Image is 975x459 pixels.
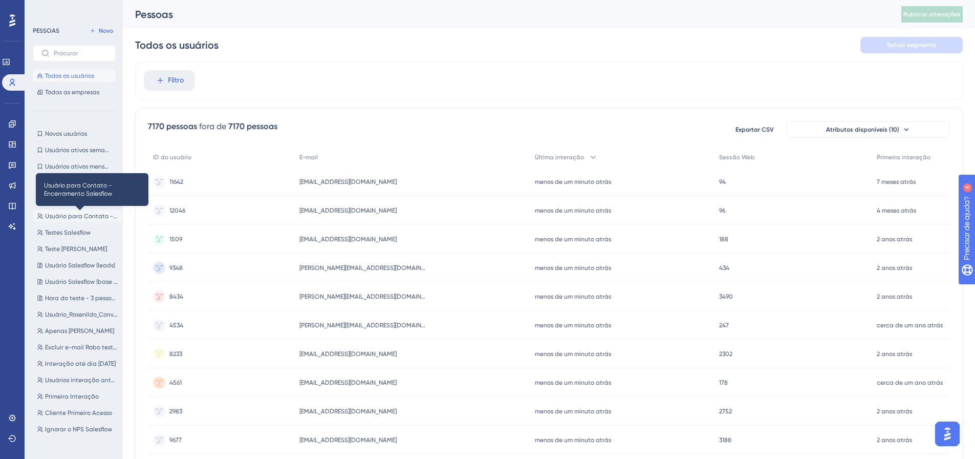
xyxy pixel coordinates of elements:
font: Novos usuários [45,130,87,137]
button: Usuário Salesflow (base + Fivelabs) [33,276,122,288]
font: Cliente Primeiro Acesso [45,409,112,416]
font: menos de um minuto atrás [535,408,611,415]
font: [EMAIL_ADDRESS][DOMAIN_NAME] [299,350,397,358]
font: menos de um minuto atrás [535,236,611,243]
font: cerca de um ano atrás [877,322,943,329]
font: menos de um minuto atrás [535,207,611,214]
font: [EMAIL_ADDRESS][DOMAIN_NAME] [299,408,397,415]
font: Todas as empresas [45,89,99,96]
font: [PERSON_NAME][EMAIL_ADDRESS][DOMAIN_NAME] [299,322,442,329]
font: 3490 [719,293,733,300]
button: Usuário para Contato - Encerramento Salesflow [33,210,122,222]
font: menos de um minuto atrás [535,379,611,386]
font: 434 [719,264,729,272]
font: Usuário Salesflow (base + Fivelabs) [45,278,144,285]
font: 12046 [169,207,185,214]
font: 8233 [169,350,182,358]
font: 3188 [719,436,731,444]
font: 4534 [169,322,183,329]
button: Atributos disponíveis (10) [786,121,950,138]
button: Usuários inativos [33,177,116,189]
font: menos de um minuto atrás [535,350,611,358]
font: 4561 [169,379,182,386]
font: 9348 [169,264,183,272]
font: Primeira Interação [45,393,99,400]
font: [EMAIL_ADDRESS][DOMAIN_NAME] [299,207,397,214]
font: E-mail [299,154,318,161]
font: Interação até dia [DATE] [45,360,116,367]
button: Novo [87,25,116,37]
font: 4 [95,6,98,12]
font: Usuários ativos semanais [45,147,117,154]
font: Última interação [535,154,584,161]
font: 247 [719,322,729,329]
font: menos de um minuto atrás [535,178,611,185]
font: Pessoas [135,8,173,20]
button: Filtro [144,70,195,91]
font: Exportar CSV [735,126,774,133]
font: 2 anos atrás [877,350,912,358]
button: Publicar alterações [901,6,963,23]
font: Usuários interação anterior 05/11 [45,377,140,384]
font: pessoas [166,121,197,131]
font: menos de um minuto atrás [535,264,611,272]
font: 188 [719,236,728,243]
font: [PERSON_NAME][EMAIL_ADDRESS][DOMAIN_NAME] [299,264,442,272]
font: Teste [PERSON_NAME] [45,245,107,253]
font: Ignorar o NPS Salesflow [45,426,112,433]
font: 9677 [169,436,182,444]
button: Exportar CSV [729,121,780,138]
font: 2752 [719,408,732,415]
font: Publicar alterações [903,11,961,18]
font: 94 [719,178,726,185]
button: Todas as empresas [33,86,116,98]
font: Todos os usuários [45,72,94,79]
font: 2 anos atrás [877,293,912,300]
font: pessoas [247,121,277,131]
font: PESSOAS [33,27,59,34]
font: 7170 [148,121,164,131]
font: [EMAIL_ADDRESS][DOMAIN_NAME] [299,379,397,386]
font: Salvar segmento [887,41,936,49]
font: 7170 [228,121,245,131]
font: menos de um minuto atrás [535,322,611,329]
font: [EMAIL_ADDRESS][DOMAIN_NAME] [299,178,397,185]
font: [EMAIL_ADDRESS][DOMAIN_NAME] [299,436,397,444]
font: Sessão Web [719,154,755,161]
font: Precisar de ajuda? [24,5,88,12]
font: fora de [199,121,226,131]
font: 178 [719,379,728,386]
font: Novo [99,27,113,34]
font: 2 anos atrás [877,436,912,444]
font: Usuário_Rosenildo_Conversor [45,311,127,318]
button: Usuários interação anterior 05/11 [33,374,122,386]
button: Usuários ativos mensais [33,160,116,173]
font: 4 meses atrás [877,207,916,214]
font: Atributos disponíveis (10) [826,126,899,133]
font: 2983 [169,408,182,415]
button: Usuário Salesflow (leads) [33,259,122,272]
font: menos de um minuto atrás [535,436,611,444]
font: 2 anos atrás [877,264,912,272]
button: Apenas [PERSON_NAME] [33,325,122,337]
button: Primeira Interação [33,390,122,403]
font: Usuário para Contato - Encerramento Salesflow [45,213,183,220]
iframe: Iniciador do Assistente de IA do UserGuiding [932,419,963,449]
font: 2302 [719,350,732,358]
font: 2 anos atrás [877,236,912,243]
font: Todos os usuários [135,39,219,51]
font: Usuário Salesflow (leads) [45,262,115,269]
button: Excluir e-mail Robo teste QA [33,341,122,353]
button: Cliente Primeiro Acesso [33,407,122,419]
button: Teste [PERSON_NAME] [33,243,122,255]
button: Usuário_Rosenildo_Conversor [33,308,122,321]
font: [EMAIL_ADDRESS][DOMAIN_NAME] [299,236,397,243]
font: ID do usuário [153,154,191,161]
font: 96 [719,207,725,214]
font: menos de um minuto atrás [535,293,611,300]
font: 2 anos atrás [877,408,912,415]
button: Salvar segmento [860,37,963,53]
button: Novos usuários [33,128,116,140]
button: Todos os usuários [33,70,116,82]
